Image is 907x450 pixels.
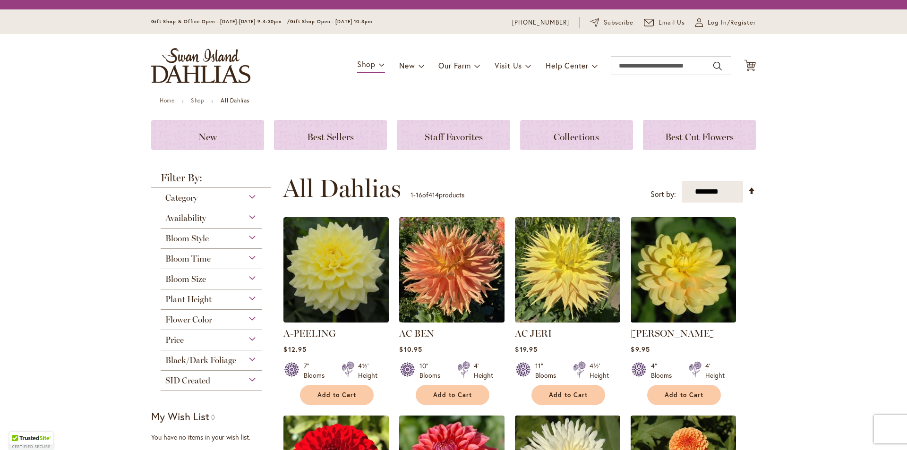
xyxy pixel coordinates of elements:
[165,213,206,223] span: Availability
[546,60,589,70] span: Help Center
[399,345,422,354] span: $10.95
[416,385,489,405] button: Add to Cart
[647,385,721,405] button: Add to Cart
[198,131,217,143] span: New
[590,361,609,380] div: 4½' Height
[317,391,356,399] span: Add to Cart
[283,345,306,354] span: $12.95
[659,18,685,27] span: Email Us
[515,345,537,354] span: $19.95
[411,187,464,203] p: - of products
[515,315,620,324] a: AC Jeri
[520,120,633,150] a: Collections
[283,174,401,203] span: All Dahlias
[283,217,389,323] img: A-Peeling
[651,361,677,380] div: 4" Blooms
[419,361,446,380] div: 10" Blooms
[650,186,676,203] label: Sort by:
[165,294,212,305] span: Plant Height
[428,190,439,199] span: 414
[631,217,736,323] img: AHOY MATEY
[590,18,633,27] a: Subscribe
[549,391,588,399] span: Add to Cart
[713,59,722,74] button: Search
[631,315,736,324] a: AHOY MATEY
[274,120,387,150] a: Best Sellers
[151,173,271,188] strong: Filter By:
[515,328,552,339] a: AC JERI
[531,385,605,405] button: Add to Cart
[708,18,756,27] span: Log In/Register
[165,314,212,325] span: Flower Color
[191,97,204,104] a: Shop
[290,18,372,25] span: Gift Shop Open - [DATE] 10-3pm
[221,97,249,104] strong: All Dahlias
[151,433,277,442] div: You have no items in your wish list.
[397,120,510,150] a: Staff Favorites
[416,190,422,199] span: 16
[604,18,633,27] span: Subscribe
[474,361,493,380] div: 4' Height
[554,131,599,143] span: Collections
[165,355,236,365] span: Black/Dark Foliage
[433,391,472,399] span: Add to Cart
[399,60,415,70] span: New
[165,193,197,203] span: Category
[399,328,434,339] a: AC BEN
[705,361,725,380] div: 4' Height
[643,120,756,150] a: Best Cut Flowers
[438,60,471,70] span: Our Farm
[631,328,715,339] a: [PERSON_NAME]
[512,18,569,27] a: [PHONE_NUMBER]
[358,361,377,380] div: 4½' Height
[9,432,53,450] div: TrustedSite Certified
[165,274,206,284] span: Bloom Size
[399,315,505,324] a: AC BEN
[665,391,703,399] span: Add to Cart
[165,254,211,264] span: Bloom Time
[283,315,389,324] a: A-Peeling
[411,190,413,199] span: 1
[165,233,209,244] span: Bloom Style
[644,18,685,27] a: Email Us
[695,18,756,27] a: Log In/Register
[665,131,734,143] span: Best Cut Flowers
[631,345,650,354] span: $9.95
[399,217,505,323] img: AC BEN
[151,120,264,150] a: New
[307,131,354,143] span: Best Sellers
[165,335,184,345] span: Price
[357,59,376,69] span: Shop
[283,328,336,339] a: A-PEELING
[495,60,522,70] span: Visit Us
[151,18,290,25] span: Gift Shop & Office Open - [DATE]-[DATE] 9-4:30pm /
[151,409,209,423] strong: My Wish List
[304,361,330,380] div: 7" Blooms
[515,217,620,323] img: AC Jeri
[425,131,483,143] span: Staff Favorites
[535,361,562,380] div: 11" Blooms
[165,375,210,386] span: SID Created
[160,97,174,104] a: Home
[151,48,250,83] a: store logo
[300,385,374,405] button: Add to Cart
